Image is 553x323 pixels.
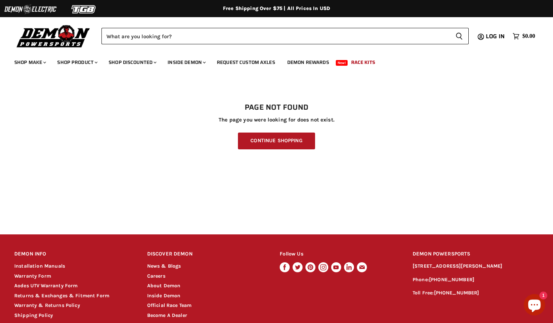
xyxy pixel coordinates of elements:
[483,33,509,40] a: Log in
[413,246,539,263] h2: DEMON POWERSPORTS
[101,28,469,44] form: Product
[147,312,187,318] a: Become A Dealer
[162,55,210,70] a: Inside Demon
[147,263,181,269] a: News & Blogs
[4,3,57,16] img: Demon Electric Logo 2
[101,28,450,44] input: Search
[103,55,161,70] a: Shop Discounted
[14,263,65,269] a: Installation Manuals
[413,262,539,270] p: [STREET_ADDRESS][PERSON_NAME]
[14,273,51,279] a: Warranty Form
[509,31,539,41] a: $0.00
[486,32,505,41] span: Log in
[346,55,380,70] a: Race Kits
[434,290,479,296] a: [PHONE_NUMBER]
[280,246,399,263] h2: Follow Us
[14,312,53,318] a: Shipping Policy
[9,55,50,70] a: Shop Make
[14,117,539,123] p: The page you were looking for does not exist.
[14,103,539,112] h1: Page not found
[282,55,334,70] a: Demon Rewards
[429,277,474,283] a: [PHONE_NUMBER]
[14,23,93,49] img: Demon Powersports
[147,246,266,263] h2: DISCOVER DEMON
[413,289,539,297] p: Toll Free:
[147,273,165,279] a: Careers
[147,283,181,289] a: About Demon
[147,302,192,308] a: Official Race Team
[211,55,280,70] a: Request Custom Axles
[14,302,80,308] a: Warranty & Returns Policy
[336,60,348,66] span: New!
[57,3,111,16] img: TGB Logo 2
[14,283,78,289] a: Aodes UTV Warranty Form
[9,52,533,70] ul: Main menu
[450,28,469,44] button: Search
[522,33,535,40] span: $0.00
[413,276,539,284] p: Phone:
[522,294,547,317] inbox-online-store-chat: Shopify online store chat
[14,293,109,299] a: Returns & Exchanges & Fitment Form
[52,55,102,70] a: Shop Product
[14,246,134,263] h2: DEMON INFO
[147,293,181,299] a: Inside Demon
[238,133,315,149] a: Continue Shopping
